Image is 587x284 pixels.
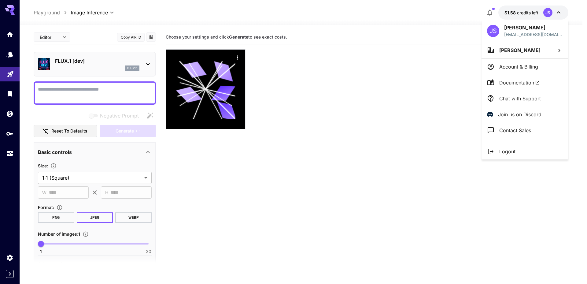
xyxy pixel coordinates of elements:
[498,111,541,118] p: Join us on Discord
[499,95,541,102] p: Chat with Support
[499,79,540,86] span: Documentation
[482,42,568,58] button: [PERSON_NAME]
[504,31,563,38] p: [EMAIL_ADDRESS][DOMAIN_NAME]
[487,25,499,37] div: JS
[499,47,541,53] span: [PERSON_NAME]
[499,127,531,134] p: Contact Sales
[499,148,515,155] p: Logout
[499,63,538,70] p: Account & Billing
[504,24,563,31] p: [PERSON_NAME]
[504,31,563,38] div: info@soga.gg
